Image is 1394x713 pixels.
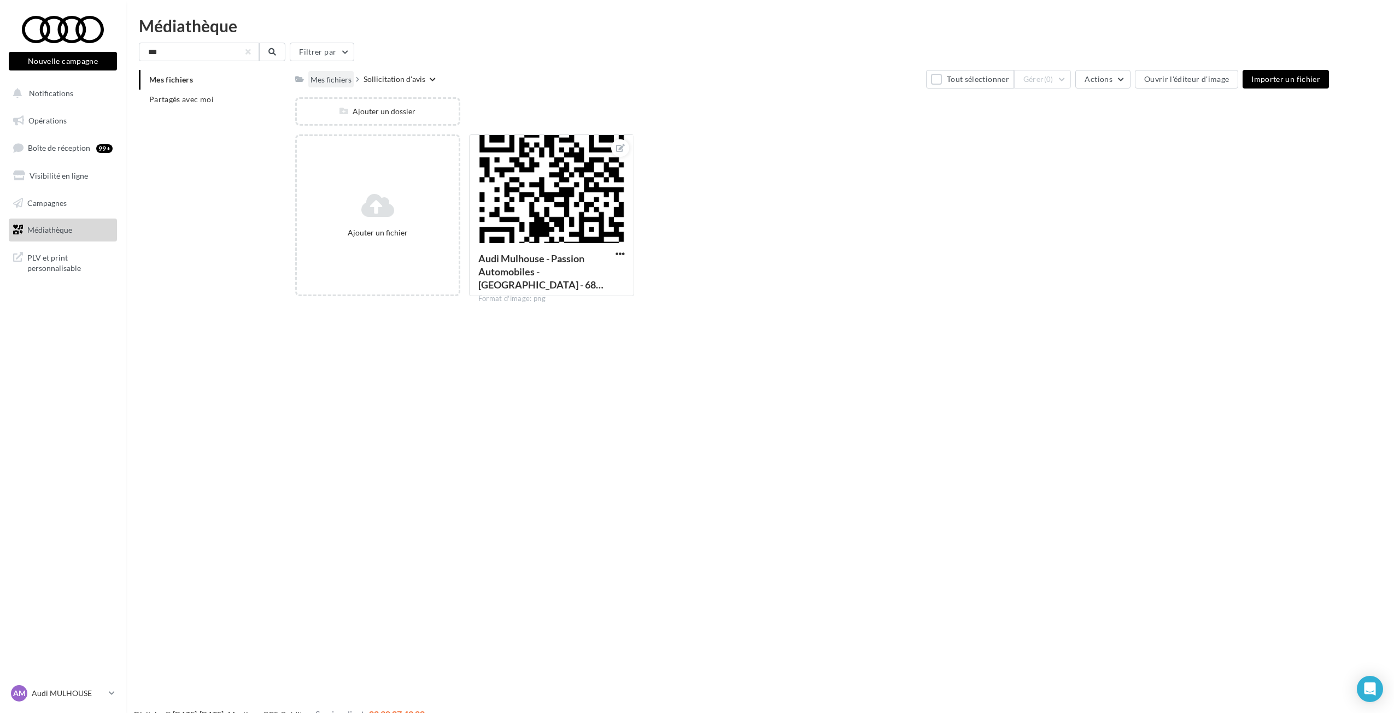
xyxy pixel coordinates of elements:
span: Partagés avec moi [149,95,214,104]
span: Mes fichiers [149,75,193,84]
a: AM Audi MULHOUSE [9,683,117,704]
a: Opérations [7,109,119,132]
span: Actions [1085,74,1112,84]
button: Notifications [7,82,115,105]
span: Campagnes [27,198,67,207]
span: PLV et print personnalisable [27,250,113,274]
span: Audi Mulhouse - Passion Automobiles - Sausheim - 68390 - QR code sollicitation avis Google [478,252,604,291]
a: Visibilité en ligne [7,164,119,187]
button: Gérer(0) [1014,70,1071,89]
a: Boîte de réception99+ [7,136,119,160]
div: Ajouter un dossier [297,106,459,117]
div: Open Intercom Messenger [1357,676,1383,702]
div: 99+ [96,144,113,153]
button: Importer un fichier [1243,70,1329,89]
button: Nouvelle campagne [9,52,117,70]
span: (0) [1044,75,1053,84]
p: Audi MULHOUSE [32,688,104,699]
span: AM [13,688,26,699]
span: Visibilité en ligne [30,171,88,180]
a: Médiathèque [7,219,119,241]
div: Mes fichiers [311,74,352,85]
div: Ajouter un fichier [301,227,454,238]
div: Format d'image: png [478,294,625,304]
button: Tout sélectionner [926,70,1014,89]
span: Médiathèque [27,225,72,234]
span: Opérations [28,116,67,125]
span: Notifications [29,89,73,98]
div: Sollicitation d'avis [364,74,425,85]
span: Boîte de réception [28,143,90,152]
div: Médiathèque [139,17,1381,34]
button: Actions [1075,70,1130,89]
a: Campagnes [7,192,119,215]
a: PLV et print personnalisable [7,246,119,278]
button: Ouvrir l'éditeur d'image [1135,70,1238,89]
span: Importer un fichier [1251,74,1320,84]
button: Filtrer par [290,43,354,61]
